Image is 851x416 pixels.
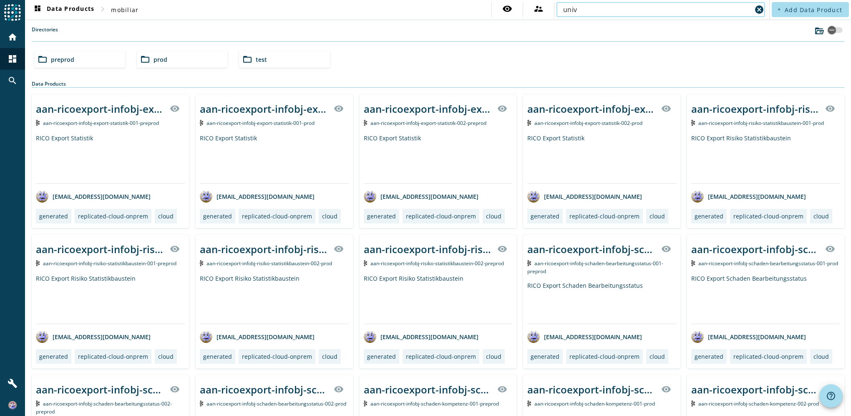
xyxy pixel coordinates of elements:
span: Kafka Topic: aan-ricoexport-infobj-risiko-statistikbaustein-001-preprod [43,260,176,267]
div: aan-ricoexport-infobj-export-statistik-002-_stage_ [527,102,656,116]
div: [EMAIL_ADDRESS][DOMAIN_NAME] [527,190,642,203]
mat-icon: visibility [661,384,671,394]
div: replicated-cloud-onprem [733,353,803,360]
div: generated [367,353,396,360]
div: [EMAIL_ADDRESS][DOMAIN_NAME] [36,330,151,343]
img: 798d10c5a9f2a3eb89799e06e38493cd [8,401,17,409]
div: RICO Export Schaden Bearbeitungsstatus [691,274,840,324]
div: cloud [486,212,501,220]
div: generated [695,353,723,360]
img: Kafka Topic: aan-ricoexport-infobj-schaden-kompetenz-001-prod [527,401,531,406]
div: replicated-cloud-onprem [733,212,803,220]
mat-icon: visibility [661,244,671,254]
mat-icon: visibility [334,384,344,394]
img: Kafka Topic: aan-ricoexport-infobj-schaden-bearbeitungsstatus-002-prod [200,401,204,406]
div: generated [695,212,723,220]
mat-icon: visibility [825,104,835,114]
img: Kafka Topic: aan-ricoexport-infobj-schaden-kompetenz-001-preprod [364,401,368,406]
div: generated [203,353,232,360]
div: aan-ricoexport-infobj-schaden-bearbeitungsstatus-002-_stage_ [200,383,329,396]
label: Directories [32,26,58,41]
span: Kafka Topic: aan-ricoexport-infobj-schaden-kompetenz-001-prod [534,400,655,407]
div: generated [367,212,396,220]
div: aan-ricoexport-infobj-schaden-kompetenz-002-_stage_ [691,383,820,396]
div: aan-ricoexport-infobj-schaden-kompetenz-001-_stage_ [364,383,493,396]
div: replicated-cloud-onprem [242,353,312,360]
mat-icon: folder_open [38,54,48,64]
div: cloud [158,212,174,220]
mat-icon: chevron_right [98,4,108,14]
img: Kafka Topic: aan-ricoexport-infobj-export-statistik-001-prod [200,120,204,126]
div: generated [531,212,559,220]
div: cloud [158,353,174,360]
img: Kafka Topic: aan-ricoexport-infobj-export-statistik-002-preprod [364,120,368,126]
button: Clear [753,4,765,15]
mat-icon: visibility [170,244,180,254]
mat-icon: dashboard [33,5,43,15]
div: Data Products [32,80,844,88]
div: RICO Export Risiko Statistikbaustein [364,274,513,324]
mat-icon: visibility [502,4,512,14]
span: Kafka Topic: aan-ricoexport-infobj-export-statistik-001-prod [206,119,315,127]
div: RICO Export Statistik [36,134,185,183]
img: Kafka Topic: aan-ricoexport-infobj-export-statistik-001-preprod [36,120,40,126]
img: Kafka Topic: aan-ricoexport-infobj-schaden-bearbeitungsstatus-001-preprod [527,260,531,266]
img: avatar [691,190,704,203]
div: cloud [322,353,337,360]
img: avatar [36,190,48,203]
div: RICO Export Statistik [200,134,349,183]
img: avatar [200,330,212,343]
div: cloud [486,353,501,360]
mat-icon: add [777,7,781,12]
img: avatar [200,190,212,203]
div: aan-ricoexport-infobj-schaden-kompetenz-001-_stage_ [527,383,656,396]
div: [EMAIL_ADDRESS][DOMAIN_NAME] [364,330,478,343]
div: [EMAIL_ADDRESS][DOMAIN_NAME] [691,190,806,203]
img: Kafka Topic: aan-ricoexport-infobj-schaden-bearbeitungsstatus-001-prod [691,260,695,266]
div: cloud [813,212,829,220]
input: Search (% or * for wildcards) [563,5,752,15]
div: cloud [322,212,337,220]
div: aan-ricoexport-infobj-schaden-bearbeitungsstatus-002-_stage_ [36,383,165,396]
span: Kafka Topic: aan-ricoexport-infobj-export-statistik-002-prod [534,119,642,127]
mat-icon: visibility [661,104,671,114]
button: mobiliar [108,2,142,17]
span: Kafka Topic: aan-ricoexport-infobj-export-statistik-002-preprod [370,119,486,127]
div: RICO Export Risiko Statistikbaustein [36,274,185,324]
span: Kafka Topic: aan-ricoexport-infobj-risiko-statistikbaustein-002-preprod [370,260,504,267]
div: [EMAIL_ADDRESS][DOMAIN_NAME] [200,190,315,203]
div: aan-ricoexport-infobj-export-statistik-001-_stage_ [200,102,329,116]
div: replicated-cloud-onprem [569,212,640,220]
span: Kafka Topic: aan-ricoexport-infobj-risiko-statistikbaustein-001-prod [698,119,824,127]
div: aan-ricoexport-infobj-schaden-bearbeitungsstatus-001-_stage_ [691,242,820,256]
span: Kafka Topic: aan-ricoexport-infobj-schaden-bearbeitungsstatus-001-preprod [527,260,663,275]
mat-icon: build [8,378,18,388]
img: Kafka Topic: aan-ricoexport-infobj-risiko-statistikbaustein-002-prod [200,260,204,266]
div: replicated-cloud-onprem [78,353,148,360]
img: Kafka Topic: aan-ricoexport-infobj-export-statistik-002-prod [527,120,531,126]
div: aan-ricoexport-infobj-export-statistik-002-_stage_ [364,102,493,116]
mat-icon: folder_open [140,54,150,64]
mat-icon: cancel [754,5,764,15]
img: Kafka Topic: aan-ricoexport-infobj-risiko-statistikbaustein-001-prod [691,120,695,126]
img: avatar [691,330,704,343]
div: [EMAIL_ADDRESS][DOMAIN_NAME] [200,330,315,343]
mat-icon: visibility [334,104,344,114]
mat-icon: search [8,76,18,86]
mat-icon: help_outline [826,391,836,401]
span: Kafka Topic: aan-ricoexport-infobj-export-statistik-001-preprod [43,119,159,127]
span: preprod [51,56,74,63]
mat-icon: visibility [825,244,835,254]
img: avatar [364,190,376,203]
span: Kafka Topic: aan-ricoexport-infobj-schaden-kompetenz-001-preprod [370,400,499,407]
span: mobiliar [111,6,138,14]
mat-icon: visibility [497,104,507,114]
div: replicated-cloud-onprem [569,353,640,360]
img: avatar [527,190,540,203]
span: prod [154,56,167,63]
span: Kafka Topic: aan-ricoexport-infobj-schaden-kompetenz-002-prod [698,400,819,407]
mat-icon: folder_open [242,54,252,64]
mat-icon: supervisor_account [534,4,544,14]
div: aan-ricoexport-infobj-risiko-statistikbaustein-001-_stage_ [691,102,820,116]
div: [EMAIL_ADDRESS][DOMAIN_NAME] [527,330,642,343]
